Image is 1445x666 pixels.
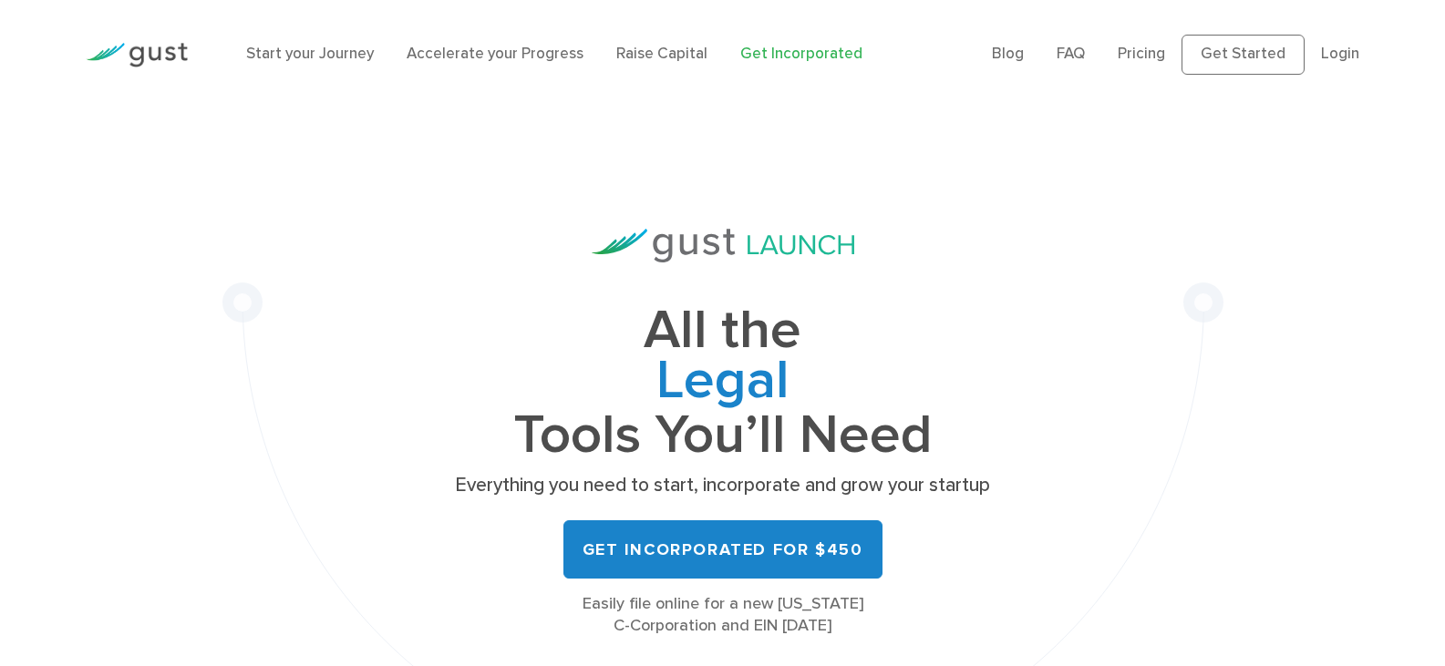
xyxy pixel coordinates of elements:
a: Get Incorporated [740,45,862,63]
a: Login [1321,45,1359,63]
img: Gust Launch Logo [592,229,854,262]
span: Legal [449,356,996,411]
div: Easily file online for a new [US_STATE] C-Corporation and EIN [DATE] [449,593,996,637]
a: Accelerate your Progress [407,45,583,63]
p: Everything you need to start, incorporate and grow your startup [449,473,996,498]
h1: All the Tools You’ll Need [449,306,996,460]
a: Raise Capital [616,45,707,63]
a: Get Incorporated for $450 [563,520,882,579]
a: Pricing [1118,45,1165,63]
a: Start your Journey [246,45,374,63]
a: FAQ [1057,45,1085,63]
img: Gust Logo [86,43,188,67]
a: Blog [992,45,1024,63]
a: Get Started [1182,35,1305,75]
